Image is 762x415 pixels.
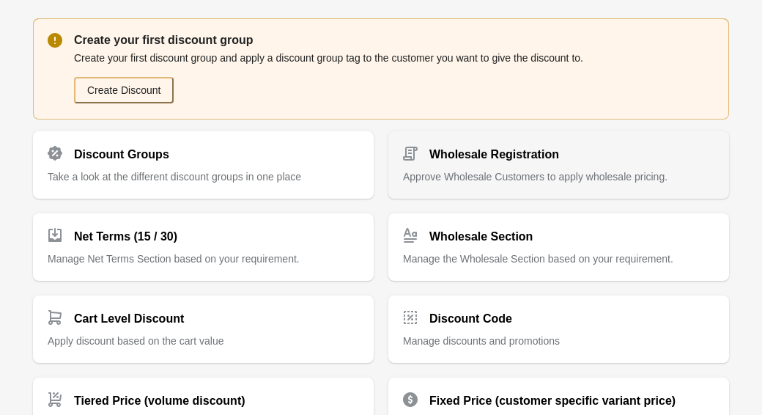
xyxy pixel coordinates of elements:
span: Manage the Wholesale Section based on your requirement. [403,253,673,265]
p: Create your first discount group [74,32,714,49]
span: Approve Wholesale Customers to apply wholesale pricing. [403,171,667,183]
h2: Wholesale Section [429,228,533,246]
span: Manage Net Terms Section based on your requirement. [48,253,300,265]
h2: Discount Code [429,310,512,328]
h2: Net Terms (15 / 30) [74,228,177,246]
p: Create your first discount group and apply a discount group tag to the customer you want to give ... [74,51,714,65]
h2: Cart Level Discount [74,310,184,328]
span: Manage discounts and promotions [403,335,560,347]
h2: Fixed Price (customer specific variant price) [429,392,676,410]
h2: Tiered Price (volume discount) [74,392,245,410]
span: Take a look at the different discount groups in one place [48,171,301,183]
h2: Wholesale Registration [429,146,559,164]
h2: Discount Groups [74,146,169,164]
span: Apply discount based on the cart value [48,335,224,347]
button: Create Discount [74,77,174,103]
